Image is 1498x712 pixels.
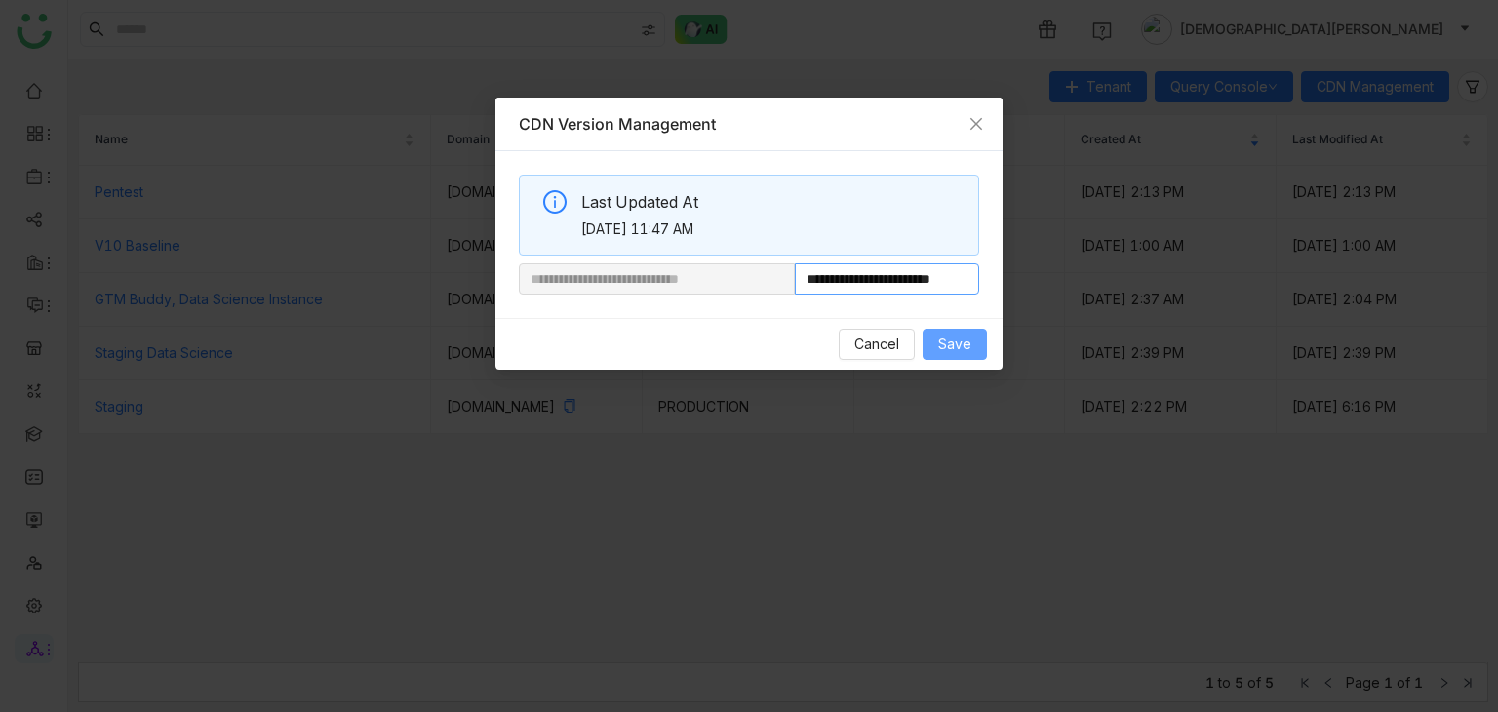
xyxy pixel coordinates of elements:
span: Last Updated At [581,190,964,215]
button: Close [950,98,1003,150]
span: Save [938,334,971,355]
button: Save [923,329,987,360]
span: [DATE] 11:47 AM [581,218,964,240]
div: CDN Version Management [519,113,979,135]
span: Cancel [854,334,899,355]
button: Cancel [839,329,915,360]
